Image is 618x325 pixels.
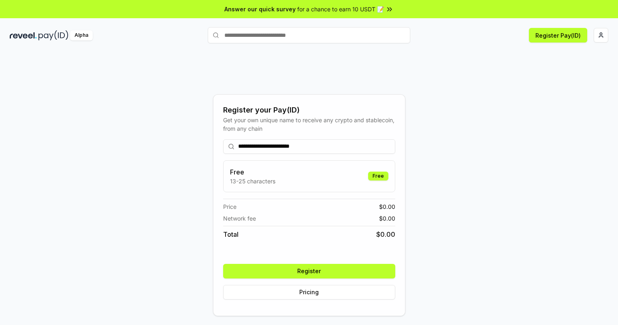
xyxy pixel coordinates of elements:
[223,229,239,239] span: Total
[223,202,237,211] span: Price
[70,30,93,40] div: Alpha
[230,167,275,177] h3: Free
[529,28,587,42] button: Register Pay(ID)
[38,30,68,40] img: pay_id
[223,285,395,300] button: Pricing
[230,177,275,185] p: 13-25 characters
[297,5,384,13] span: for a chance to earn 10 USDT 📝
[379,202,395,211] span: $ 0.00
[223,104,395,116] div: Register your Pay(ID)
[368,172,388,181] div: Free
[224,5,296,13] span: Answer our quick survey
[223,264,395,278] button: Register
[223,116,395,133] div: Get your own unique name to receive any crypto and stablecoin, from any chain
[10,30,37,40] img: reveel_dark
[379,214,395,223] span: $ 0.00
[376,229,395,239] span: $ 0.00
[223,214,256,223] span: Network fee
